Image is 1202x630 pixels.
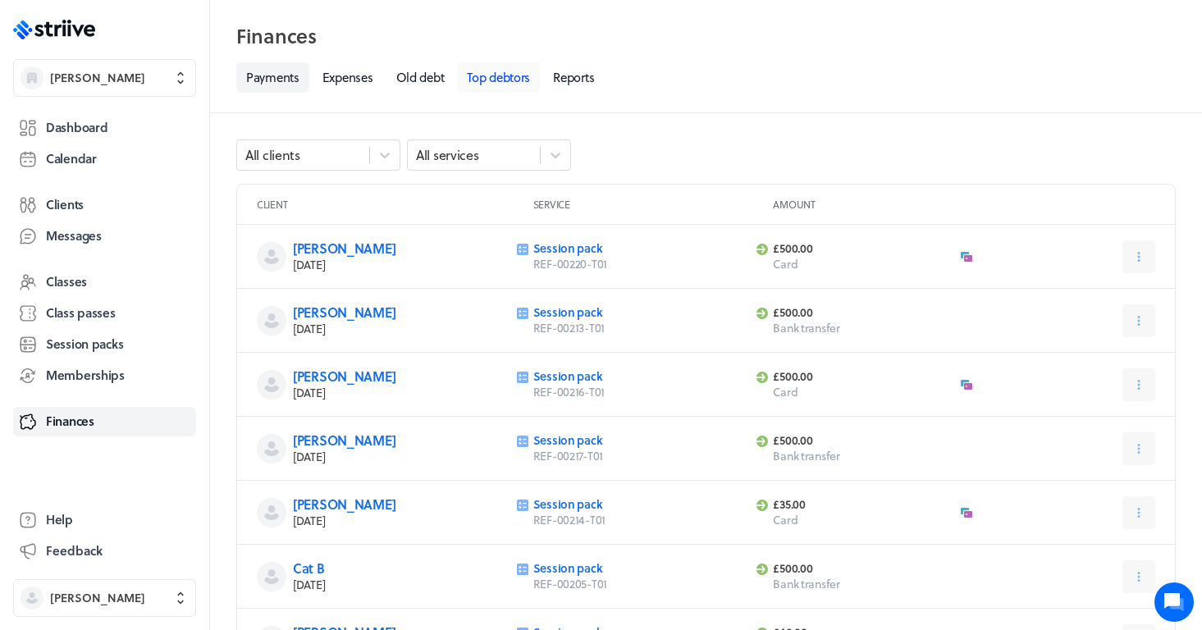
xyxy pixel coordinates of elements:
[773,497,951,512] p: £35.00
[293,449,507,465] p: [DATE]
[46,511,73,528] span: Help
[50,70,145,86] span: [PERSON_NAME]
[533,240,603,257] a: Session pack
[533,304,603,321] a: Session pack
[293,559,325,577] a: Cat B
[543,62,604,93] a: Reports
[533,512,747,528] p: REF-00214-T01
[773,448,951,464] p: Bank transfer
[13,144,196,174] a: Calendar
[293,385,507,401] p: [DATE]
[533,384,747,400] p: REF-00216-T01
[46,413,94,430] span: Finances
[25,191,303,224] button: New conversation
[773,305,951,320] p: £500.00
[293,367,395,386] a: [PERSON_NAME]
[1154,582,1194,622] iframe: gist-messenger-bubble-iframe
[13,59,196,97] button: [PERSON_NAME]
[773,369,951,384] p: £500.00
[386,62,455,93] a: Old debt
[13,579,196,617] button: [PERSON_NAME]
[106,201,197,214] span: New conversation
[46,150,97,167] span: Calendar
[46,304,116,322] span: Class passes
[46,542,103,559] span: Feedback
[13,330,196,359] a: Session packs
[245,146,300,164] div: All clients
[236,20,1176,52] h2: Finances
[13,299,196,328] a: Class passes
[13,221,196,251] a: Messages
[293,431,395,450] a: [PERSON_NAME]
[313,62,383,93] a: Expenses
[293,321,507,337] p: [DATE]
[533,256,747,272] p: REF-00220-T01
[773,198,1007,211] p: Amount
[13,536,196,566] button: Feedback
[773,576,951,592] p: Bank transfer
[13,407,196,436] a: Finances
[533,448,747,464] p: REF-00217-T01
[293,303,395,322] a: [PERSON_NAME]
[13,190,196,220] a: Clients
[46,367,125,384] span: Memberships
[25,80,304,106] h1: Hi [PERSON_NAME]
[293,239,395,258] a: [PERSON_NAME]
[46,227,102,244] span: Messages
[13,505,196,535] a: Help
[773,241,951,256] p: £500.00
[46,119,107,136] span: Dashboard
[46,273,87,290] span: Classes
[457,62,540,93] a: Top debtors
[257,198,527,211] p: Client
[293,495,395,514] a: [PERSON_NAME]
[773,384,951,400] p: Card
[773,512,951,528] p: Card
[533,367,603,385] a: Session pack
[773,561,951,576] p: £500.00
[13,113,196,143] a: Dashboard
[293,257,507,273] p: [DATE]
[236,62,309,93] a: Payments
[533,576,747,592] p: REF-00205-T01
[25,109,304,162] h2: We're here to help. Ask us anything!
[46,336,123,353] span: Session packs
[416,146,479,164] div: All services
[533,559,603,577] a: Session pack
[533,320,747,336] p: REF-00213-T01
[293,577,507,593] p: [DATE]
[773,433,951,448] p: £500.00
[533,431,603,449] a: Session pack
[773,320,951,336] p: Bank transfer
[50,590,145,606] span: [PERSON_NAME]
[13,361,196,390] a: Memberships
[46,196,84,213] span: Clients
[236,62,1176,93] nav: Tabs
[533,495,603,513] a: Session pack
[22,255,306,275] p: Find an answer quickly
[48,282,293,315] input: Search articles
[13,267,196,297] a: Classes
[533,198,767,211] p: Service
[293,513,507,529] p: [DATE]
[773,256,951,272] p: Card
